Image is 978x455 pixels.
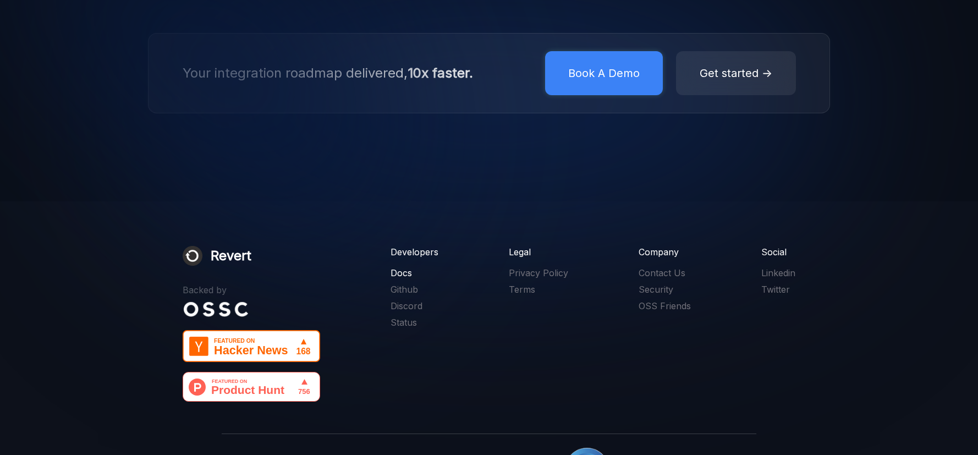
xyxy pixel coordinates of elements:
[391,267,438,279] a: Docs
[391,300,438,312] a: Discord
[183,246,202,266] img: Revert
[639,300,691,312] a: OSS Friends
[391,316,438,328] a: Status
[509,267,568,279] a: Privacy Policy
[639,283,691,295] a: Security
[639,246,691,258] div: Company
[391,246,438,258] div: Developers
[676,51,796,95] button: Get started →
[183,301,249,317] img: Oss Capital
[509,283,568,295] a: Terms
[183,330,320,362] img: Featured on Hacker News
[761,267,795,279] a: Linkedin
[761,283,795,295] a: Twitter
[211,246,251,266] div: Revert
[761,246,795,258] div: Social
[639,267,691,279] a: Contact Us
[545,51,663,95] button: Book A Demo
[509,246,568,258] div: Legal
[183,301,249,320] a: Oss Capital
[183,283,227,297] div: Backed by
[183,372,320,402] img: Revert - Open-source unified API for product integrations | Product Hunt
[391,283,438,295] a: Github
